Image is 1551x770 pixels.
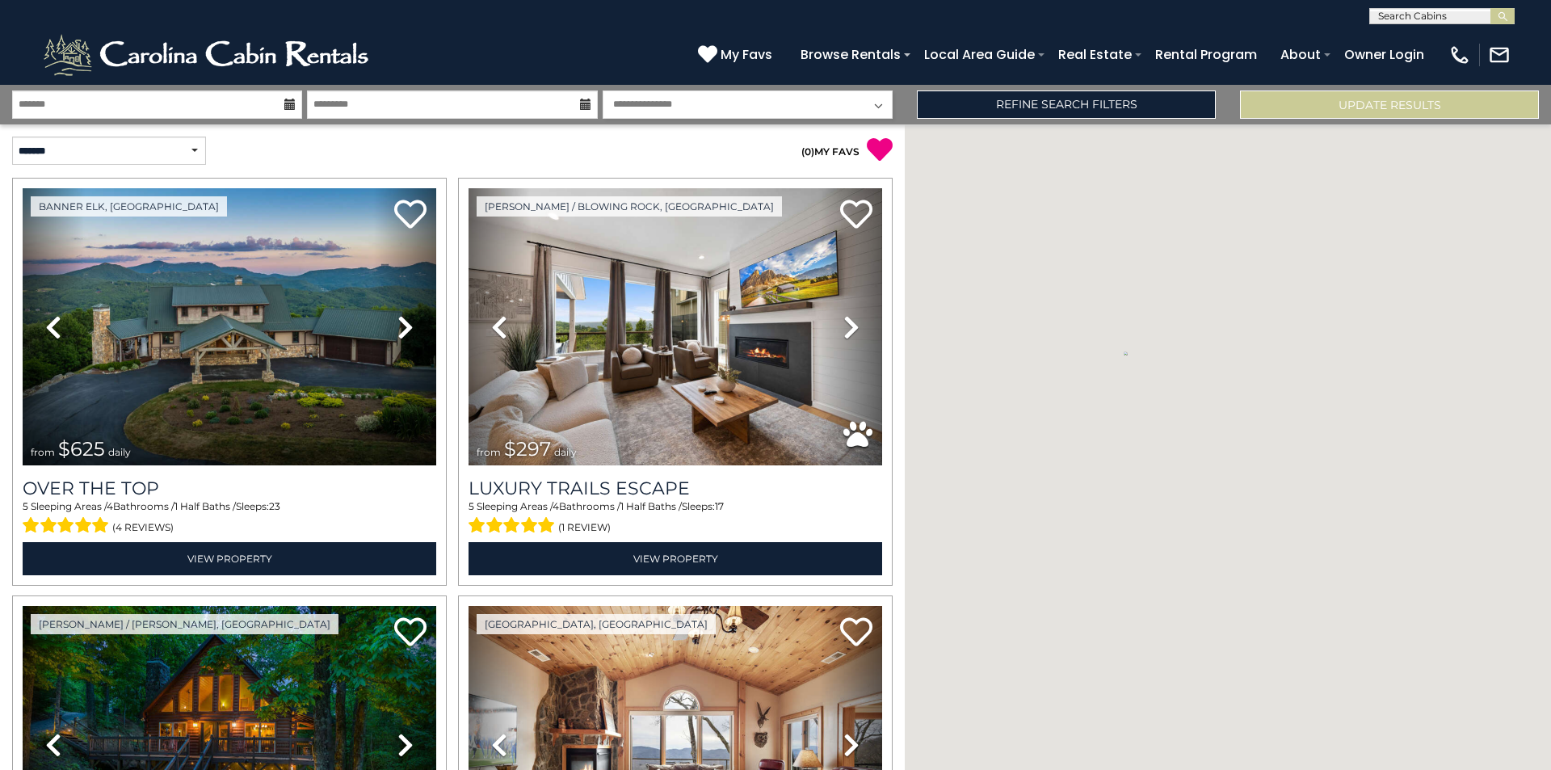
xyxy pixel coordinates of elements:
[23,542,436,575] a: View Property
[840,616,872,650] a: Add to favorites
[1488,44,1511,66] img: mail-regular-white.png
[40,31,376,79] img: White-1-2.png
[1336,40,1432,69] a: Owner Login
[394,198,427,233] a: Add to favorites
[394,616,427,650] a: Add to favorites
[558,517,611,538] span: (1 review)
[107,500,113,512] span: 4
[269,500,280,512] span: 23
[801,145,814,158] span: ( )
[174,500,236,512] span: 1 Half Baths /
[1272,40,1329,69] a: About
[108,446,131,458] span: daily
[1050,40,1140,69] a: Real Estate
[477,614,716,634] a: [GEOGRAPHIC_DATA], [GEOGRAPHIC_DATA]
[469,188,882,465] img: thumbnail_168695581.jpeg
[31,446,55,458] span: from
[840,198,872,233] a: Add to favorites
[23,499,436,538] div: Sleeping Areas / Bathrooms / Sleeps:
[721,44,772,65] span: My Favs
[1240,90,1539,119] button: Update Results
[23,478,436,499] a: Over The Top
[23,500,28,512] span: 5
[1448,44,1471,66] img: phone-regular-white.png
[112,517,174,538] span: (4 reviews)
[477,196,782,217] a: [PERSON_NAME] / Blowing Rock, [GEOGRAPHIC_DATA]
[792,40,909,69] a: Browse Rentals
[805,145,811,158] span: 0
[469,542,882,575] a: View Property
[801,145,860,158] a: (0)MY FAVS
[1147,40,1265,69] a: Rental Program
[504,437,551,461] span: $297
[916,40,1043,69] a: Local Area Guide
[469,478,882,499] a: Luxury Trails Escape
[554,446,577,458] span: daily
[477,446,501,458] span: from
[917,90,1216,119] a: Refine Search Filters
[698,44,776,65] a: My Favs
[715,500,724,512] span: 17
[23,188,436,465] img: thumbnail_167153549.jpeg
[31,614,338,634] a: [PERSON_NAME] / [PERSON_NAME], [GEOGRAPHIC_DATA]
[469,500,474,512] span: 5
[553,500,559,512] span: 4
[58,437,105,461] span: $625
[31,196,227,217] a: Banner Elk, [GEOGRAPHIC_DATA]
[620,500,682,512] span: 1 Half Baths /
[469,499,882,538] div: Sleeping Areas / Bathrooms / Sleeps:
